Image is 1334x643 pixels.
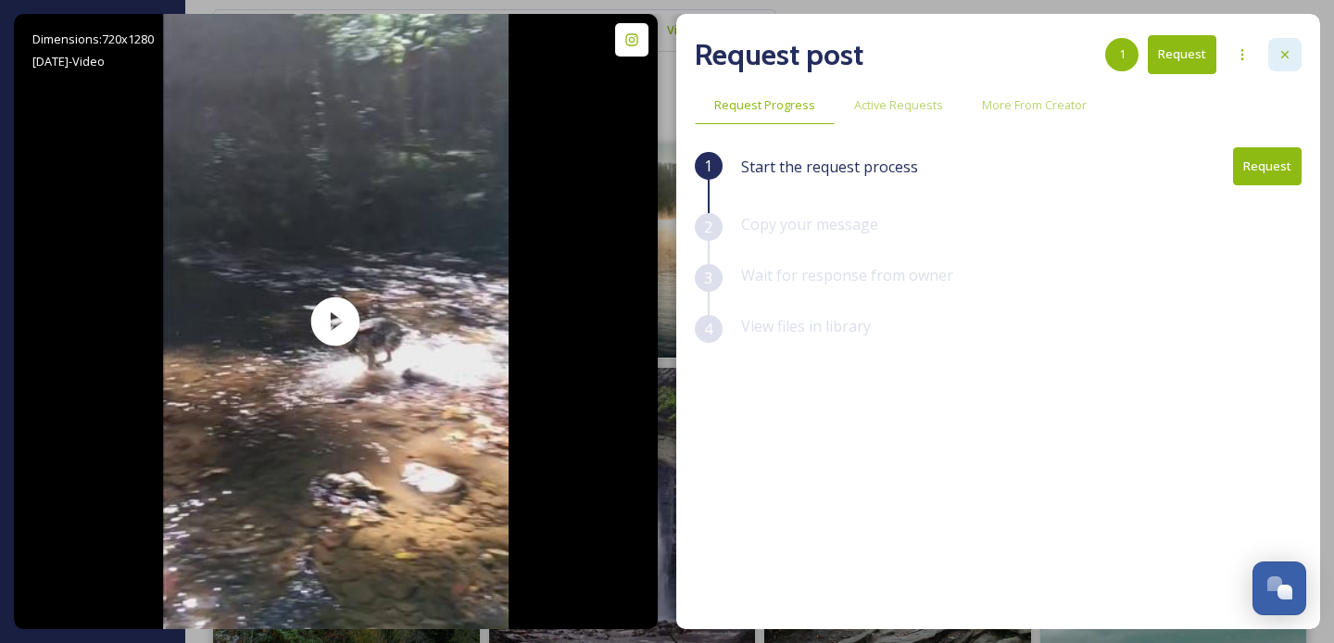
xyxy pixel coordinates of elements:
button: Request [1148,35,1216,73]
span: Active Requests [854,96,943,114]
span: Request Progress [714,96,815,114]
span: View files in library [741,316,871,336]
span: 1 [704,155,712,177]
span: 3 [704,267,712,289]
button: Request [1233,147,1302,185]
span: Copy your message [741,214,878,234]
h2: Request post [695,32,863,77]
span: 4 [704,318,712,340]
span: [DATE] - Video [32,53,105,69]
button: Open Chat [1252,561,1306,615]
img: thumbnail [163,14,510,629]
span: More From Creator [982,96,1087,114]
span: 1 [1119,45,1126,63]
span: Start the request process [741,156,918,178]
span: Wait for response from owner [741,265,953,285]
span: 2 [704,216,712,238]
span: Dimensions: 720 x 1280 [32,31,154,47]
